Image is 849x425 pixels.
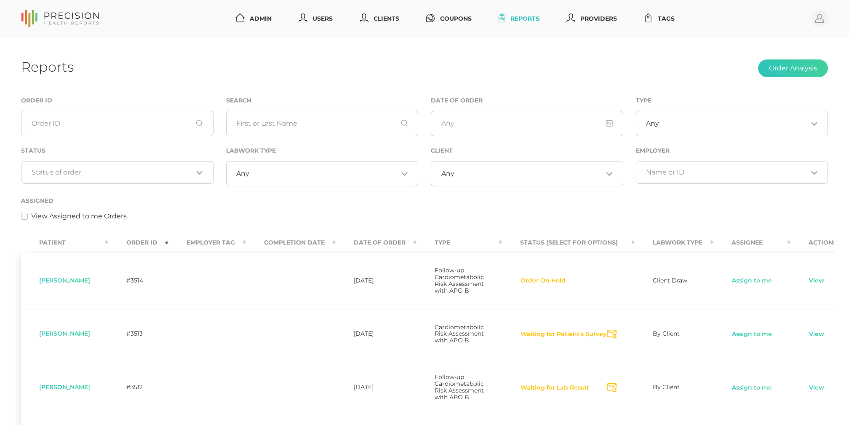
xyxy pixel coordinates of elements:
a: Admin [232,11,275,27]
span: Follow-up Cardiometabolic Risk Assessment with APO B [435,373,484,401]
a: Providers [563,11,620,27]
span: Follow-up Cardiometabolic Risk Assessment with APO B [435,266,484,294]
a: Tags [641,11,678,27]
button: Order Analysis [758,59,828,77]
th: Order ID : activate to sort column ascending [108,233,168,252]
span: Cardiometabolic Risk Assessment with APO B [435,323,484,344]
span: Any [646,119,659,128]
div: Search for option [636,161,828,184]
td: #3514 [108,252,168,309]
th: Assignee : activate to sort column ascending [713,233,790,252]
td: [DATE] [336,359,416,416]
label: Order ID [21,97,52,104]
label: Type [636,97,651,104]
a: Users [295,11,336,27]
span: [PERSON_NAME] [39,383,90,391]
button: Waiting for Patient's Survey [520,330,607,339]
input: Any [431,111,623,136]
a: Clients [356,11,403,27]
a: Coupons [423,11,475,27]
span: Client Draw [653,277,687,284]
input: Search for option [454,169,603,178]
span: By Client [653,383,680,391]
button: Waiting for Lab Result [520,384,590,392]
div: Search for option [226,161,419,186]
th: Status (Select for Options) : activate to sort column ascending [502,233,635,252]
a: Assign to me [732,330,772,339]
th: Completion Date : activate to sort column ascending [246,233,336,252]
label: Search [226,97,251,104]
a: Assign to me [732,277,772,285]
td: #3512 [108,359,168,416]
input: Search for option [249,169,398,178]
a: Assign to me [732,384,772,392]
svg: Send Notification [607,383,617,392]
label: Labwork Type [226,147,276,154]
input: Search for option [646,168,808,177]
input: Order ID [21,111,214,136]
th: Labwork Type : activate to sort column ascending [635,233,713,252]
button: Order On Hold [520,277,566,285]
td: #3513 [108,309,168,359]
a: View [809,330,825,339]
th: Employer Tag : activate to sort column ascending [168,233,246,252]
div: Search for option [21,161,214,184]
td: [DATE] [336,252,416,309]
a: View [809,384,825,392]
label: Date of Order [431,97,483,104]
span: [PERSON_NAME] [39,330,90,337]
span: Any [236,169,249,178]
label: Status [21,147,45,154]
a: Reports [495,11,543,27]
div: Search for option [431,161,623,186]
label: Assigned [21,197,53,204]
div: Search for option [636,111,828,136]
th: Type : activate to sort column ascending [416,233,502,252]
svg: Send Notification [607,330,617,339]
td: [DATE] [336,309,416,359]
label: View Assigned to me Orders [31,211,127,221]
th: Date Of Order : activate to sort column ascending [336,233,416,252]
label: Employer [636,147,670,154]
span: Any [441,169,454,178]
h1: Reports [21,59,74,75]
a: View [809,277,825,285]
input: Search for option [659,119,808,128]
label: Client [431,147,453,154]
input: Search for option [32,168,193,177]
input: First or Last Name [226,111,419,136]
span: [PERSON_NAME] [39,277,90,284]
th: Patient : activate to sort column ascending [21,233,108,252]
span: By Client [653,330,680,337]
